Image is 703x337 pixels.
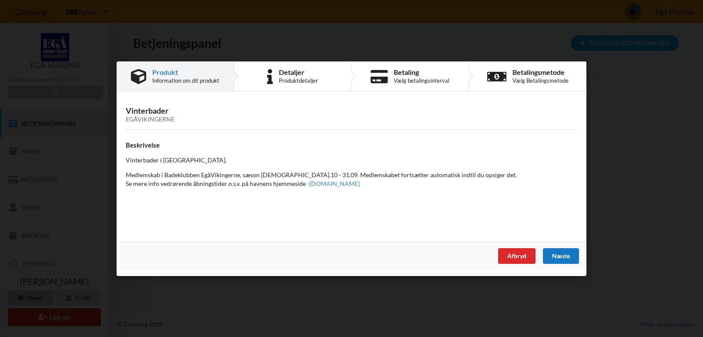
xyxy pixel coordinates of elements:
[152,77,219,84] div: Information om dit produkt
[309,179,360,187] a: [DOMAIN_NAME]
[279,69,318,76] div: Detaljer
[126,170,577,188] p: Medlemskab i Badeklubben EgåVikingerne, sæson [DEMOGRAPHIC_DATA].10 - 31.09. Medlemskabet fortsæt...
[279,77,318,84] div: Produktdetaljer
[394,77,449,84] div: Vælg betalingsinterval
[126,105,577,123] h3: Vinterbader
[512,69,569,76] div: Betalingsmetode
[152,69,219,76] div: Produkt
[126,155,577,164] p: Vinterbader i [GEOGRAPHIC_DATA].
[498,248,536,263] div: Afbryd
[126,115,577,123] div: Egåvikingerne
[543,248,579,263] div: Næste
[394,69,449,76] div: Betaling
[126,141,577,149] h4: Beskrivelse
[512,77,569,84] div: Vælg Betalingsmetode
